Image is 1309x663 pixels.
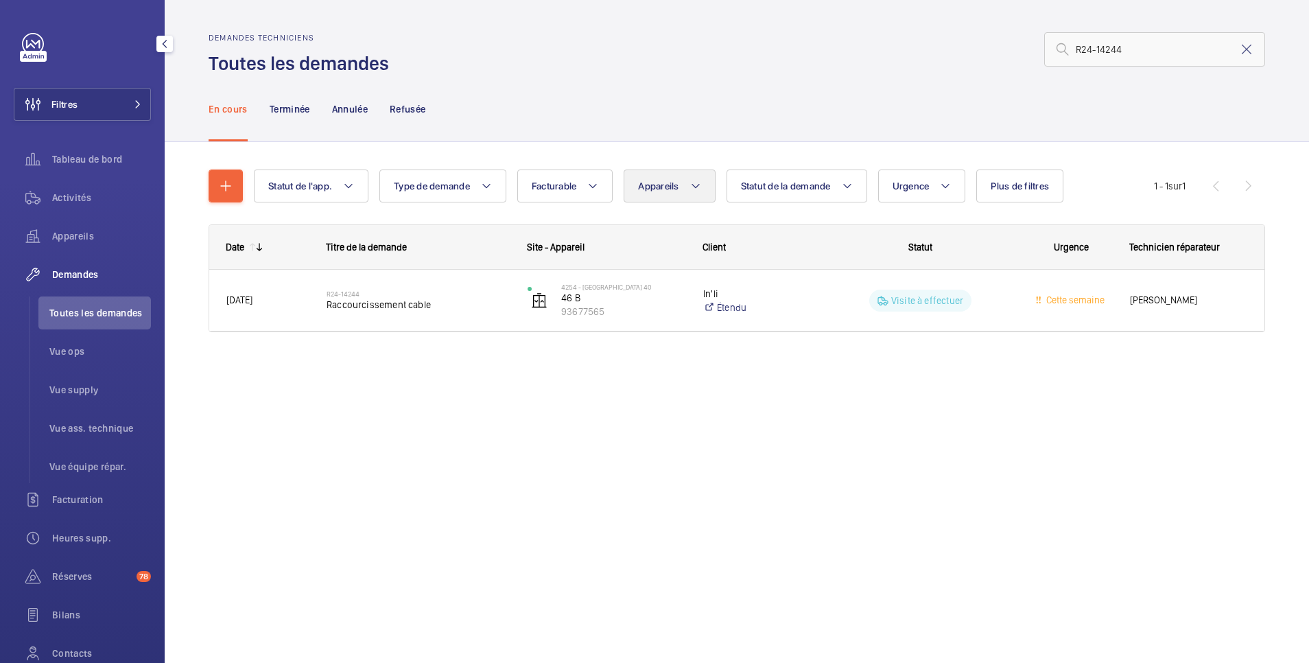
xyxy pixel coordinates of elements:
button: Type de demande [379,170,506,202]
span: Vue équipe répar. [49,460,151,474]
span: Heures supp. [52,531,151,545]
h1: Toutes les demandes [209,51,397,76]
p: Annulée [332,102,368,116]
span: Urgence [1054,242,1089,253]
span: Filtres [51,97,78,111]
span: Titre de la demande [326,242,407,253]
p: Refusée [390,102,425,116]
span: Cette semaine [1043,294,1105,305]
div: Date [226,242,244,253]
span: sur [1168,181,1182,191]
p: En cours [209,102,248,116]
span: Technicien réparateur [1129,242,1220,253]
button: Plus de filtres [976,170,1063,202]
span: Facturation [52,493,151,507]
span: Demandes [52,268,151,281]
button: Statut de la demande [727,170,867,202]
button: Urgence [878,170,966,202]
span: Plus de filtres [991,181,1049,191]
span: Toutes les demandes [49,306,151,320]
span: Statut de la demande [741,181,831,191]
span: Vue ops [49,345,151,358]
span: Statut [908,242,932,253]
span: [PERSON_NAME] [1130,292,1247,308]
span: Urgence [893,181,930,191]
p: Visite à effectuer [891,294,963,307]
h2: R24-14244 [327,290,510,298]
span: Contacts [52,647,151,660]
span: Tableau de bord [52,152,151,166]
span: Type de demande [394,181,470,191]
span: Vue ass. technique [49,421,151,435]
input: Chercher par numéro demande ou de devis [1044,32,1265,67]
button: Statut de l'app. [254,170,368,202]
button: Filtres [14,88,151,121]
button: Facturable [517,170,613,202]
span: Réserves [52,570,131,583]
span: Bilans [52,608,151,622]
p: 46 B [561,291,685,305]
p: Terminée [270,102,310,116]
span: Activités [52,191,151,205]
span: Site - Appareil [527,242,585,253]
span: Client [703,242,726,253]
span: Appareils [52,229,151,243]
p: In'li [703,287,811,301]
p: 93677565 [561,305,685,318]
button: Appareils [624,170,715,202]
span: Raccourcissement cable [327,298,510,312]
span: Statut de l'app. [268,181,332,191]
span: 1 - 1 1 [1154,181,1186,191]
h2: Demandes techniciens [209,33,397,43]
span: Facturable [532,181,577,191]
p: 4254 - [GEOGRAPHIC_DATA] 40 [561,283,685,291]
span: Appareils [638,181,679,191]
span: [DATE] [226,294,252,305]
a: Étendu [703,301,811,314]
span: 78 [137,571,151,582]
span: Vue supply [49,383,151,397]
img: elevator.svg [531,292,547,309]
